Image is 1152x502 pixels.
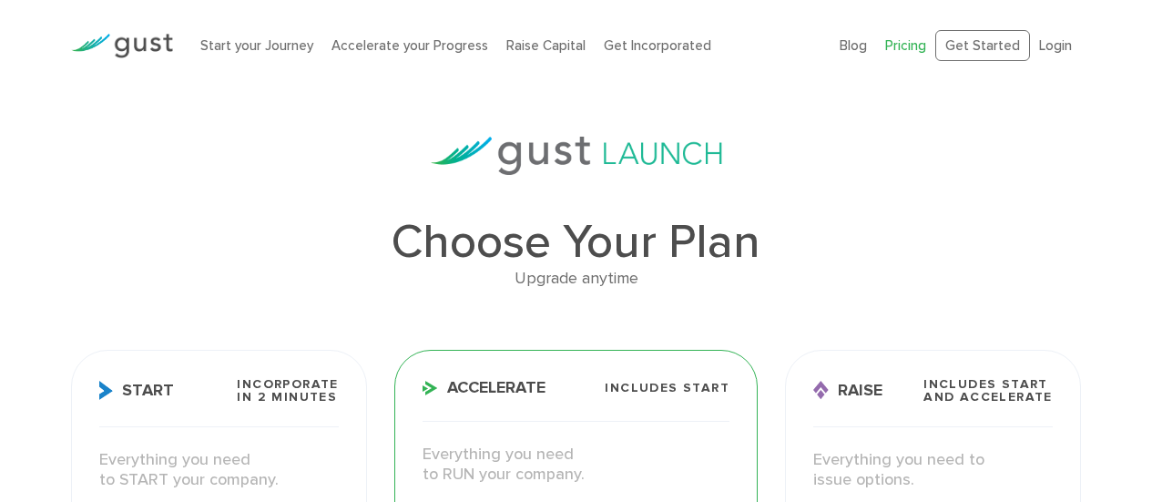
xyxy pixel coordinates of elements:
a: Get Started [935,30,1030,62]
p: Everything you need to START your company. [99,450,339,491]
a: Get Incorporated [604,37,711,54]
a: Raise Capital [506,37,586,54]
span: Start [99,381,174,400]
a: Pricing [885,37,926,54]
span: Raise [813,381,882,400]
img: gust-launch-logos.svg [431,137,722,175]
img: Accelerate Icon [423,381,438,395]
img: Raise Icon [813,381,829,400]
a: Blog [840,37,867,54]
img: Gust Logo [71,34,173,58]
span: Includes START and ACCELERATE [923,378,1053,404]
img: Start Icon X2 [99,381,113,400]
span: Incorporate in 2 Minutes [237,378,338,404]
p: Everything you need to issue options. [813,450,1053,491]
h1: Choose Your Plan [71,219,1081,266]
span: Includes START [605,382,729,394]
a: Accelerate your Progress [331,37,488,54]
span: Accelerate [423,380,545,396]
div: Upgrade anytime [71,266,1081,292]
a: Login [1039,37,1072,54]
p: Everything you need to RUN your company. [423,445,729,486]
a: Start your Journey [200,37,313,54]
